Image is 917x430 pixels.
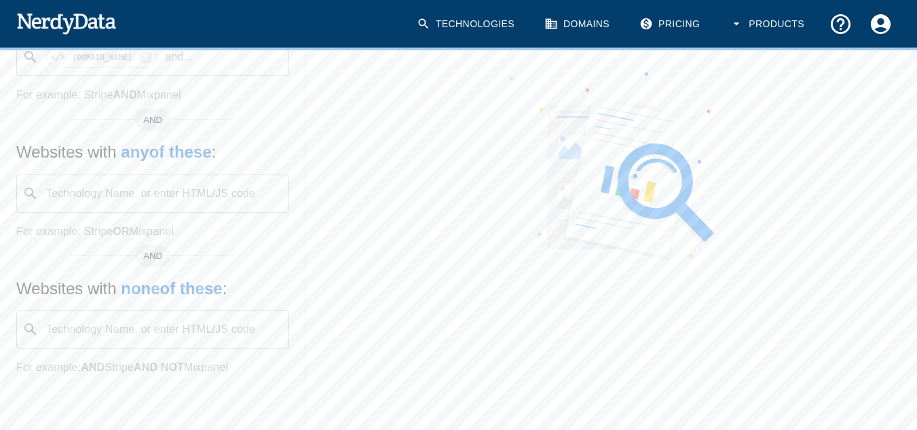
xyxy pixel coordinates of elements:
[861,4,901,44] button: Account Settings
[160,49,198,65] p: and ...
[16,141,289,163] h5: Websites with :
[536,4,620,44] a: Domains
[121,143,211,161] b: any of these
[631,4,711,44] a: Pricing
[16,359,289,376] p: For example: Stripe Mixpanel
[121,279,222,298] b: none of these
[16,223,289,240] p: For example: Stripe Mixpanel
[113,226,129,237] b: OR
[134,361,184,373] b: AND NOT
[16,87,289,103] p: For example: Stripe Mixpanel
[722,4,815,44] button: Products
[135,113,170,127] span: AND
[821,4,861,44] button: Support and Documentation
[113,89,136,101] b: AND
[16,278,289,300] h5: Websites with :
[81,361,105,373] b: AND
[409,4,525,44] a: Technologies
[135,249,170,263] span: AND
[16,10,116,37] img: NerdyData.com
